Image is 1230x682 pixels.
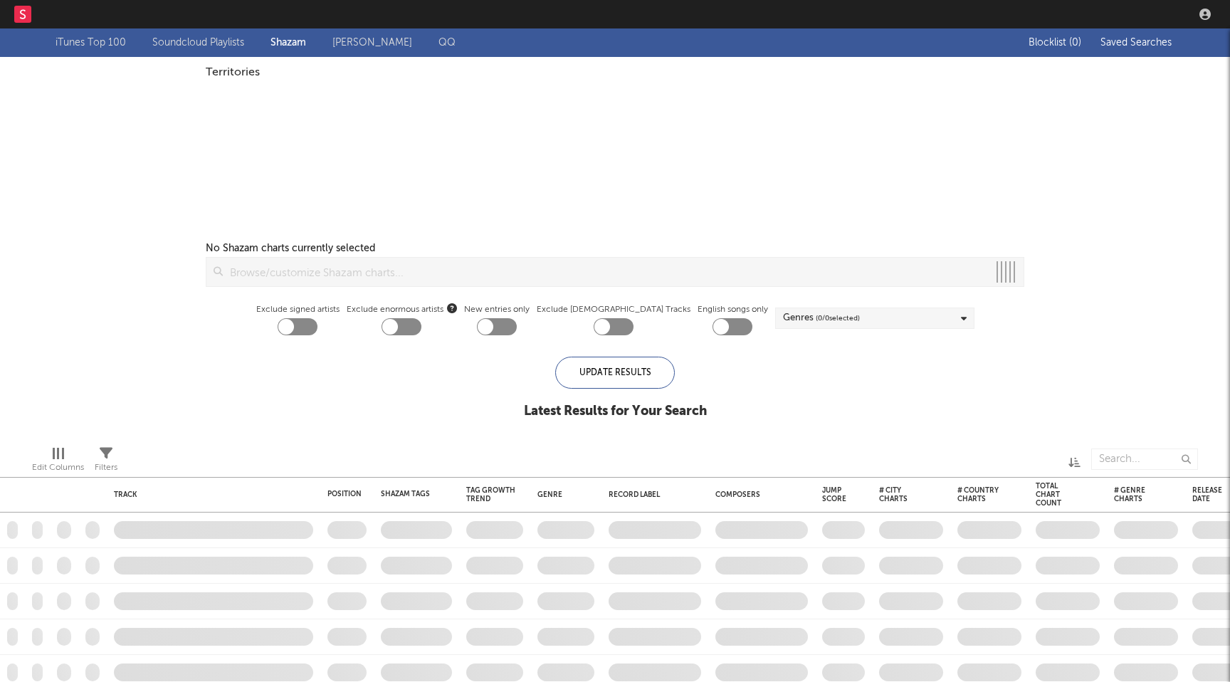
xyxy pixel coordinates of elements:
label: Exclude signed artists [256,301,340,318]
span: Exclude enormous artists [347,301,457,318]
div: Genre [537,490,587,499]
div: Track [114,490,306,499]
span: ( 0 ) [1069,38,1081,48]
div: # City Charts [879,486,922,503]
div: No Shazam charts currently selected [206,240,375,257]
div: Update Results [555,357,675,389]
div: Edit Columns [32,459,84,476]
div: # Country Charts [957,486,1000,503]
div: Genres [783,310,860,327]
button: Exclude enormous artists [447,301,457,315]
div: Filters [95,459,117,476]
label: New entries only [464,301,530,318]
div: Jump Score [822,486,846,503]
input: Browse/customize Shazam charts... [223,258,988,286]
div: Latest Results for Your Search [524,403,707,420]
div: Edit Columns [32,441,84,483]
span: ( 0 / 0 selected) [816,310,860,327]
button: Saved Searches [1096,37,1174,48]
div: Shazam Tags [381,490,431,498]
div: Territories [206,64,1024,81]
div: Composers [715,490,801,499]
div: Filters [95,441,117,483]
span: Saved Searches [1100,38,1174,48]
div: # Genre Charts [1114,486,1157,503]
div: Tag Growth Trend [466,486,516,503]
div: Record Label [609,490,694,499]
span: Blocklist [1029,38,1081,48]
a: QQ [438,34,456,51]
a: iTunes Top 100 [56,34,126,51]
input: Search... [1091,448,1198,470]
div: Total Chart Count [1036,482,1078,508]
label: English songs only [698,301,768,318]
a: Soundcloud Playlists [152,34,244,51]
div: Release Date [1192,486,1228,503]
label: Exclude [DEMOGRAPHIC_DATA] Tracks [537,301,690,318]
div: Position [327,490,362,498]
a: [PERSON_NAME] [332,34,412,51]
